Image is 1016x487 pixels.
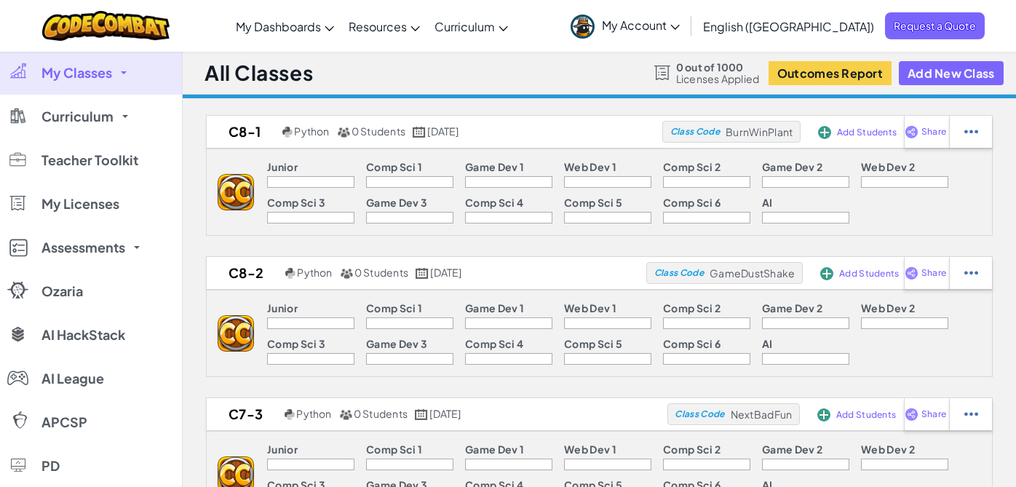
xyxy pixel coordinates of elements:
p: Comp Sci 4 [465,197,523,208]
p: AI [762,338,773,349]
img: logo [218,315,254,352]
span: 0 Students [354,407,408,420]
span: 0 Students [352,124,405,138]
span: AI HackStack [41,328,125,341]
p: AI [762,197,773,208]
img: IconStudentEllipsis.svg [964,125,978,138]
span: Add Students [839,269,899,278]
span: My Licenses [41,197,119,210]
span: AI League [41,372,104,385]
button: Outcomes Report [769,61,892,85]
span: [DATE] [430,266,461,279]
span: Class Code [675,410,724,419]
p: Web Dev 2 [861,161,915,173]
span: GameDustShake [710,266,795,280]
p: Comp Sci 2 [663,161,721,173]
img: IconStudentEllipsis.svg [964,266,978,280]
img: IconShare_Purple.svg [905,408,918,421]
p: Comp Sci 4 [465,338,523,349]
span: My Account [602,17,680,33]
img: IconShare_Purple.svg [905,266,918,280]
a: C8-2 Python 0 Students [DATE] [207,262,646,284]
p: Comp Sci 1 [366,302,422,314]
span: BurnWinPlant [726,125,793,138]
p: Game Dev 3 [366,338,427,349]
img: avatar [571,15,595,39]
img: MultipleUsers.png [340,268,353,279]
a: My Dashboards [229,7,341,46]
p: Web Dev 1 [564,302,616,314]
p: Web Dev 2 [861,443,915,455]
span: Curriculum [41,110,114,123]
p: Comp Sci 5 [564,197,622,208]
span: My Classes [41,66,112,79]
span: 0 Students [354,266,408,279]
span: Python [296,407,331,420]
h1: All Classes [205,59,313,87]
p: Comp Sci 1 [366,443,422,455]
p: Comp Sci 2 [663,443,721,455]
span: Share [921,410,946,419]
img: IconStudentEllipsis.svg [964,408,978,421]
span: 0 out of 1000 [676,61,760,73]
p: Junior [267,161,298,173]
img: calendar.svg [416,268,429,279]
span: My Dashboards [236,19,321,34]
img: python.png [282,127,293,138]
img: IconAddStudents.svg [818,126,831,139]
p: Game Dev 1 [465,302,524,314]
a: My Account [563,3,687,49]
img: calendar.svg [413,127,426,138]
p: Comp Sci 3 [267,197,325,208]
span: Curriculum [434,19,495,34]
span: [DATE] [427,124,459,138]
p: Comp Sci 5 [564,338,622,349]
span: Ozaria [41,285,83,298]
span: Share [921,269,946,277]
a: C8-1 Python 0 Students [DATE] [207,121,662,143]
span: Resources [349,19,407,34]
p: Game Dev 2 [762,302,822,314]
img: IconAddStudents.svg [820,267,833,280]
p: Comp Sci 6 [663,338,721,349]
img: python.png [285,409,295,420]
p: Web Dev 1 [564,161,616,173]
span: Assessments [41,241,125,254]
img: MultipleUsers.png [339,409,352,420]
span: Teacher Toolkit [41,154,138,167]
span: Share [921,127,946,136]
p: Junior [267,443,298,455]
a: Request a Quote [885,12,985,39]
span: Class Code [670,127,720,136]
a: English ([GEOGRAPHIC_DATA]) [696,7,881,46]
p: Comp Sci 1 [366,161,422,173]
h2: C8-2 [207,262,282,284]
span: Python [294,124,329,138]
img: IconAddStudents.svg [817,408,830,421]
p: Web Dev 2 [861,302,915,314]
p: Game Dev 2 [762,443,822,455]
p: Game Dev 3 [366,197,427,208]
h2: C7-3 [207,403,281,425]
img: MultipleUsers.png [337,127,350,138]
img: CodeCombat logo [42,11,170,41]
p: Game Dev 1 [465,161,524,173]
span: Licenses Applied [676,73,760,84]
img: calendar.svg [415,409,428,420]
span: [DATE] [429,407,461,420]
img: IconShare_Purple.svg [905,125,918,138]
span: Add Students [837,128,897,137]
img: logo [218,174,254,210]
span: Add Students [836,411,896,419]
p: Game Dev 2 [762,161,822,173]
p: Junior [267,302,298,314]
a: C7-3 Python 0 Students [DATE] [207,403,667,425]
span: NextBadFun [731,408,793,421]
p: Comp Sci 3 [267,338,325,349]
span: English ([GEOGRAPHIC_DATA]) [703,19,874,34]
span: Python [297,266,332,279]
button: Add New Class [899,61,1004,85]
